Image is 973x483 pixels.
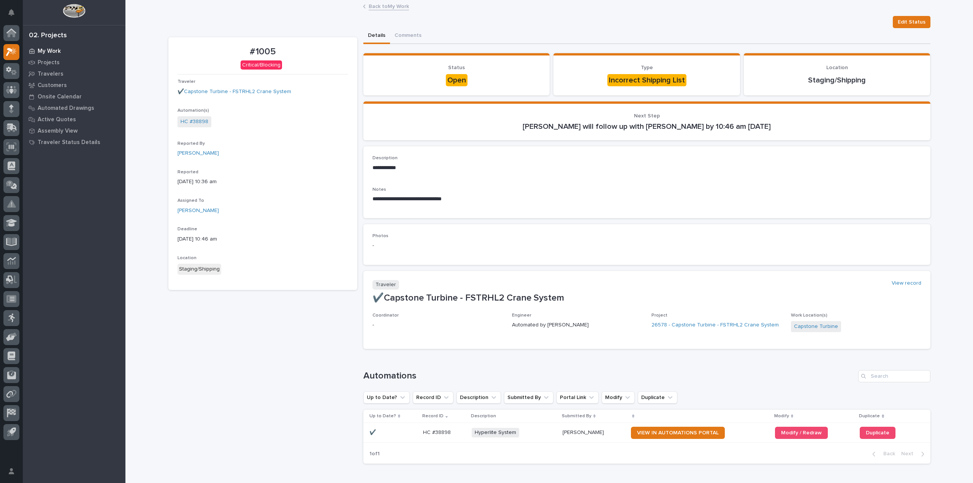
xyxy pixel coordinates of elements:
[177,141,205,146] span: Reported By
[774,412,789,420] p: Modify
[363,371,855,382] h1: Automations
[512,321,642,329] p: Automated by [PERSON_NAME]
[423,428,452,436] p: HC #38898
[607,74,686,86] div: Incorrect Shipping List
[177,207,219,215] a: [PERSON_NAME]
[634,113,660,119] span: Next Step
[38,48,61,55] p: My Work
[901,450,918,457] span: Next
[177,79,195,84] span: Traveler
[38,82,67,89] p: Customers
[38,93,82,100] p: Onsite Calendar
[641,65,653,70] span: Type
[866,430,889,435] span: Duplicate
[177,46,348,57] p: #1005
[858,370,930,382] input: Search
[456,391,501,404] button: Description
[177,108,209,113] span: Automation(s)
[448,65,465,70] span: Status
[504,391,553,404] button: Submitted By
[38,71,63,78] p: Travelers
[177,264,221,275] div: Staging/Shipping
[23,125,125,136] a: Assembly View
[38,139,100,146] p: Traveler Status Details
[241,60,282,70] div: Critical/Blocking
[23,68,125,79] a: Travelers
[372,313,399,318] span: Coordinator
[372,280,399,290] p: Traveler
[23,79,125,91] a: Customers
[363,391,410,404] button: Up to Date?
[177,256,197,260] span: Location
[637,430,719,435] span: VIEW IN AUTOMATIONS PORTAL
[826,65,848,70] span: Location
[631,427,725,439] a: VIEW IN AUTOMATIONS PORTAL
[422,412,444,420] p: Record ID
[10,9,19,21] div: Notifications
[23,91,125,102] a: Onsite Calendar
[753,76,921,85] p: Staging/Shipping
[181,118,208,126] a: HC #38898
[177,149,219,157] a: [PERSON_NAME]
[651,313,667,318] span: Project
[369,412,396,420] p: Up to Date?
[879,450,895,457] span: Back
[446,74,467,86] div: Open
[390,28,426,44] button: Comments
[512,313,531,318] span: Engineer
[372,122,921,131] p: [PERSON_NAME] will follow up with [PERSON_NAME] by 10:46 am [DATE]
[29,32,67,40] div: 02. Projects
[38,59,60,66] p: Projects
[860,427,895,439] a: Duplicate
[363,423,930,443] tr: ✔️✔️ HC #38898HC #38898 Hyperlite System[PERSON_NAME][PERSON_NAME] VIEW IN AUTOMATIONS PORTALModi...
[602,391,635,404] button: Modify
[471,412,496,420] p: Description
[177,227,197,231] span: Deadline
[781,430,822,435] span: Modify / Redraw
[794,323,838,331] a: Capstone Turbine
[369,2,409,10] a: Back toMy Work
[38,116,76,123] p: Active Quotes
[177,198,204,203] span: Assigned To
[363,28,390,44] button: Details
[23,57,125,68] a: Projects
[898,450,930,457] button: Next
[898,17,925,27] span: Edit Status
[38,128,78,135] p: Assembly View
[413,391,453,404] button: Record ID
[23,136,125,148] a: Traveler Status Details
[563,428,605,436] p: [PERSON_NAME]
[892,280,921,287] a: View record
[372,234,388,238] span: Photos
[177,88,291,96] a: ✔️Capstone Turbine - FSTRHL2 Crane System
[369,428,377,436] p: ✔️
[372,187,386,192] span: Notes
[859,412,880,420] p: Duplicate
[651,321,779,329] a: 26578 - Capstone Turbine - FSTRHL2 Crane System
[556,391,599,404] button: Portal Link
[791,313,827,318] span: Work Location(s)
[23,102,125,114] a: Automated Drawings
[372,156,398,160] span: Description
[893,16,930,28] button: Edit Status
[472,428,519,437] span: Hyperlite System
[562,412,591,420] p: Submitted By
[177,178,348,186] p: [DATE] 10:36 am
[23,45,125,57] a: My Work
[177,170,198,174] span: Reported
[372,321,503,329] p: -
[372,242,921,250] p: -
[363,445,386,463] p: 1 of 1
[177,235,348,243] p: [DATE] 10:46 am
[866,450,898,457] button: Back
[38,105,94,112] p: Automated Drawings
[638,391,677,404] button: Duplicate
[372,293,921,304] p: ✔️Capstone Turbine - FSTRHL2 Crane System
[63,4,85,18] img: Workspace Logo
[775,427,828,439] a: Modify / Redraw
[3,5,19,21] button: Notifications
[23,114,125,125] a: Active Quotes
